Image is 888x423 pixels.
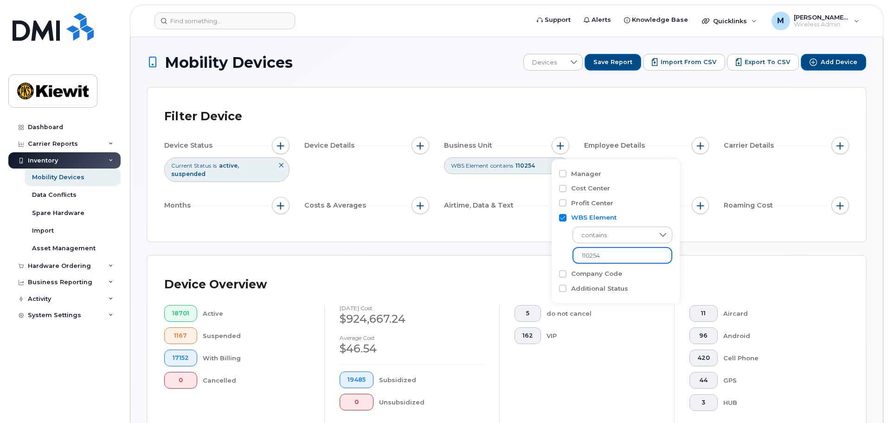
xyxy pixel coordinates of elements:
div: $924,667.24 [340,311,484,327]
span: 162 [522,332,533,339]
div: VIP [547,327,660,344]
span: Devices [524,54,565,71]
div: Android [723,327,835,344]
button: 0 [164,372,197,389]
span: Roaming Cost [724,201,776,210]
span: 3 [697,399,710,406]
div: Aircard [723,305,835,322]
button: 0 [340,394,373,410]
button: 162 [515,327,541,344]
span: 11 [697,310,710,317]
span: WBS Element [451,162,489,169]
div: Suspended [203,327,310,344]
button: 420 [689,350,718,366]
button: 11 [689,305,718,322]
span: Employee Details [584,141,648,150]
h4: [DATE] cost [340,305,484,311]
iframe: Messenger Launcher [848,383,881,416]
button: Add Device [801,54,866,71]
span: Business Unit [444,141,495,150]
button: 5 [515,305,541,322]
span: 17152 [172,354,189,362]
div: With Billing [203,350,310,366]
span: 96 [697,332,710,339]
span: 44 [697,377,710,384]
span: suspended [171,170,206,177]
div: Active [203,305,310,322]
span: 19485 [347,376,366,384]
span: is [213,162,217,169]
span: Device Details [304,141,357,150]
div: Cell Phone [723,350,835,366]
input: Enter Value [573,247,672,264]
span: Current Status [171,162,211,169]
span: active [219,162,239,169]
button: Save Report [585,54,641,71]
button: 3 [689,394,718,411]
div: Device Overview [164,273,267,297]
h4: Average cost [340,335,484,341]
div: Subsidized [379,371,485,388]
span: Carrier Details [724,141,777,150]
span: Mobility Devices [165,54,293,71]
button: 96 [689,327,718,344]
label: Cost Center [571,184,610,193]
span: 5 [522,310,533,317]
label: Additional Status [571,284,628,293]
span: 0 [172,377,189,384]
button: 19485 [340,371,373,388]
button: 44 [689,372,718,389]
label: Company Code [571,269,622,278]
span: Export to CSV [745,58,790,66]
span: Save Report [593,58,632,66]
label: Manager [571,169,601,178]
div: $46.54 [340,341,484,357]
button: 1167 [164,327,197,344]
span: contains [490,162,513,169]
span: 1167 [172,332,189,339]
span: contains [573,227,654,244]
span: 420 [697,354,710,362]
span: Device Status [164,141,215,150]
label: Profit Center [571,199,613,208]
span: Import from CSV [661,58,716,66]
span: Airtime, Data & Text [444,201,516,210]
span: Add Device [821,58,857,66]
button: 17152 [164,350,197,366]
span: Months [164,201,193,210]
button: Export to CSV [727,54,799,71]
button: 18701 [164,305,197,322]
div: Filter Device [164,104,242,129]
div: GPS [723,372,835,389]
span: Costs & Averages [304,201,369,210]
span: 18701 [172,310,189,317]
button: Import from CSV [643,54,725,71]
div: HUB [723,394,835,411]
span: 0 [347,398,366,406]
div: Unsubsidized [379,394,485,410]
div: Cancelled [203,372,310,389]
label: WBS Element [571,213,617,222]
span: 110254 [515,162,535,169]
div: do not cancel [547,305,660,322]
